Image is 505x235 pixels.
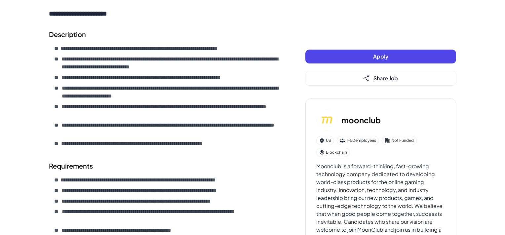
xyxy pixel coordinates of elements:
span: Share Job [373,75,398,82]
div: Blockchain [316,148,350,157]
button: Apply [305,50,456,63]
h2: Description [49,29,279,39]
button: Share Job [305,71,456,85]
div: Not Funded [382,136,417,145]
div: 1-50 employees [337,136,379,145]
h3: moonclub [341,114,381,126]
span: Apply [373,53,388,60]
div: US [316,136,334,145]
h2: Requirements [49,161,279,171]
img: mo [316,109,337,131]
